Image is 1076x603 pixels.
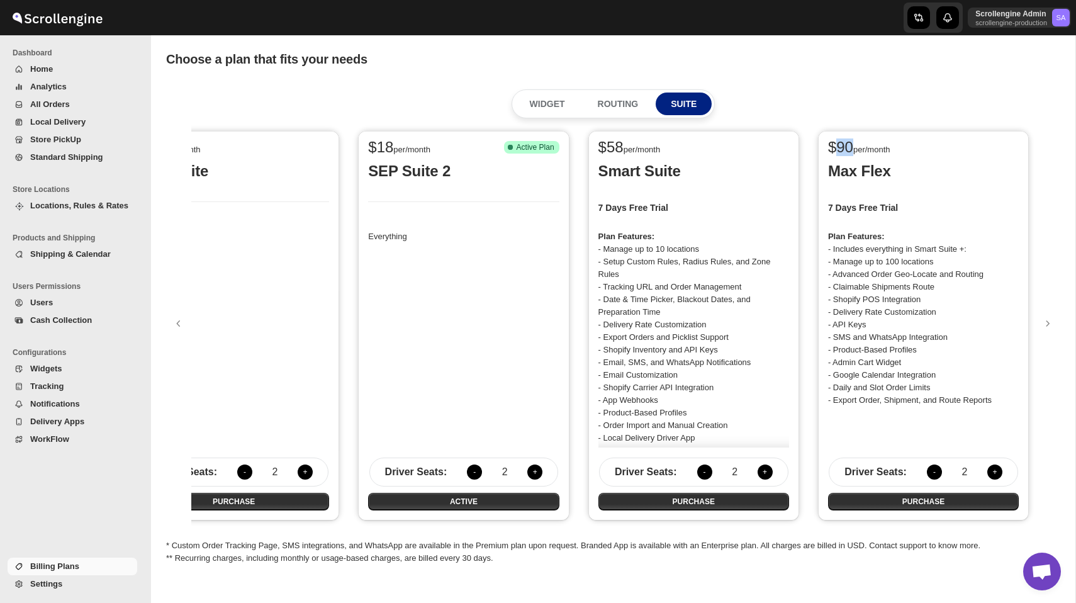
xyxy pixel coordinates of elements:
button: ROUTING [583,93,654,115]
span: PURCHASE [902,497,944,507]
button: Delivery Apps [8,413,137,431]
button: Locations, Rules & Rates [8,197,137,215]
text: SA [1056,14,1066,21]
strong: Plan Features: [598,232,655,241]
p: WIDGET [530,98,565,110]
span: $ 18 [368,138,393,155]
div: Open chat [1023,553,1061,590]
span: per/month [624,145,661,154]
button: Cash Collection [8,312,137,329]
span: Active Plan [517,142,554,152]
button: Decrease [927,465,942,480]
button: Settings [8,575,137,593]
p: Everything [138,230,329,243]
p: scrollengine-production [975,19,1047,26]
button: PURCHASE [828,493,1019,510]
button: Decrease [467,465,482,480]
span: All Orders [30,99,70,109]
button: PURCHASE [138,493,329,510]
span: Driver Seats : [385,466,447,478]
button: Increase [758,465,773,480]
span: PURCHASE [213,497,255,507]
span: per/month [853,145,890,154]
span: Users Permissions [13,281,142,291]
button: ACTIVE [368,493,559,510]
button: Analytics [8,78,137,96]
p: - Manage up to 10 locations - Setup Custom Rules, Radius Rules, and Zone Rules - Tracking URL and... [598,230,789,470]
span: Settings [30,579,62,589]
div: * Custom Order Tracking Page, SMS integrations, and WhatsApp are available in the Premium plan up... [166,125,1060,565]
p: Max Flex [828,161,1019,181]
span: ACTIVE [450,497,478,507]
button: Shipping & Calendar [8,245,137,263]
button: Users [8,294,137,312]
span: Billing Plans [30,561,79,571]
p: Smart Suite [598,161,789,181]
span: per/month [393,145,430,154]
p: Scrollengine Admin [975,9,1047,19]
button: Home [8,60,137,78]
span: $ 90 [828,138,853,155]
button: Notifications [8,395,137,413]
button: Increase [298,465,313,480]
span: Users [30,298,53,307]
span: 2 [267,466,283,478]
p: SEP Suite 2 [368,161,559,181]
button: Increase [987,465,1002,480]
span: Choose a plan that fits your needs [166,52,367,66]
button: Increase [527,465,542,480]
button: Widgets [8,360,137,378]
span: Analytics [30,82,67,91]
p: SUITE [671,98,697,110]
p: - Includes everything in Smart Suite +: - Manage up to 100 locations - Advanced Order Geo-Locate ... [828,230,1019,407]
button: WorkFlow [8,431,137,448]
h2: 7 Days Free Trial [828,201,1019,214]
button: Tracking [8,378,137,395]
span: Scrollengine Admin [1052,9,1070,26]
button: WIDGET [515,93,580,115]
span: Dashboard [13,48,142,58]
h2: 7 Days Free Trial [598,201,789,214]
span: Widgets [30,364,62,373]
span: Tracking [30,381,64,391]
span: 2 [727,466,743,478]
span: PURCHASE [673,497,715,507]
img: ScrollEngine [10,2,104,33]
button: SUITE [656,93,712,115]
button: All Orders [8,96,137,113]
span: Store PickUp [30,135,81,144]
p: Everything [368,230,559,243]
button: Billing Plans [8,558,137,575]
span: Configurations [13,347,142,358]
span: Standard Shipping [30,152,103,162]
strong: Plan Features: [828,232,885,241]
button: Decrease [697,465,712,480]
span: Driver Seats : [844,466,907,478]
span: WorkFlow [30,434,69,444]
span: Home [30,64,53,74]
button: Decrease [237,465,252,480]
span: Driver Seats : [615,466,677,478]
span: 2 [497,466,512,478]
span: Delivery Apps [30,417,84,426]
span: Locations, Rules & Rates [30,201,128,210]
span: Cash Collection [30,315,92,325]
span: Notifications [30,399,80,409]
button: User menu [968,8,1071,28]
span: Products and Shipping [13,233,142,243]
span: Shipping & Calendar [30,249,111,259]
span: $ 58 [598,138,624,155]
p: ROUTING [598,98,639,110]
p: SEP Suite [138,161,329,181]
button: PURCHASE [598,493,789,510]
span: Local Delivery [30,117,86,127]
span: Store Locations [13,184,142,194]
span: 2 [957,466,972,478]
